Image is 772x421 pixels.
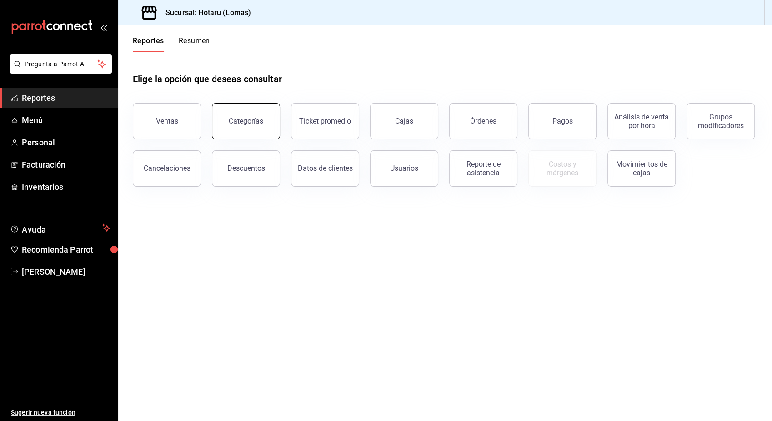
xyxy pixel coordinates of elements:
[449,150,517,187] button: Reporte de asistencia
[212,103,280,139] button: Categorías
[179,36,210,52] button: Resumen
[100,24,107,31] button: open_drawer_menu
[25,59,98,69] span: Pregunta a Parrot AI
[133,36,210,52] div: Pestañas de navegación
[455,160,511,177] div: Reporte de asistencia
[370,103,438,139] button: Cajas
[449,103,517,139] button: Órdenes
[534,160,591,177] div: Costos y márgenes
[144,164,190,173] div: Cancelaciones
[10,54,112,74] button: Pregunta a Parrot AI
[212,150,280,187] button: Descuentos
[22,115,43,125] font: Menú
[528,150,597,187] button: Contrata inventarios para ver este reporte
[22,182,63,192] font: Inventarios
[552,117,573,125] div: Pagos
[133,72,282,86] h1: Elige la opción que deseas consultar
[470,117,496,125] div: Órdenes
[133,103,201,139] button: Ventas
[299,117,351,125] div: Ticket promedio
[692,113,749,130] div: Grupos modificadores
[229,117,263,125] div: Categorías
[22,267,85,277] font: [PERSON_NAME]
[528,103,597,139] button: Pagos
[227,164,265,173] div: Descuentos
[158,7,251,18] h3: Sucursal: Hotaru (Lomas)
[133,150,201,187] button: Cancelaciones
[291,103,359,139] button: Ticket promedio
[11,409,75,416] font: Sugerir nueva función
[395,117,413,125] div: Cajas
[607,150,676,187] button: Movimientos de cajas
[22,245,93,254] font: Recomienda Parrot
[370,150,438,187] button: Usuarios
[607,103,676,139] button: Análisis de venta por hora
[22,160,65,169] font: Facturación
[291,150,359,187] button: Datos de clientes
[156,117,178,125] div: Ventas
[687,103,755,139] button: Grupos modificadores
[22,138,55,147] font: Personal
[613,160,670,177] div: Movimientos de cajas
[298,164,353,173] div: Datos de clientes
[390,164,418,173] div: Usuarios
[133,36,164,45] font: Reportes
[613,113,670,130] div: Análisis de venta por hora
[22,223,99,233] span: Ayuda
[22,93,55,103] font: Reportes
[6,66,112,75] a: Pregunta a Parrot AI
